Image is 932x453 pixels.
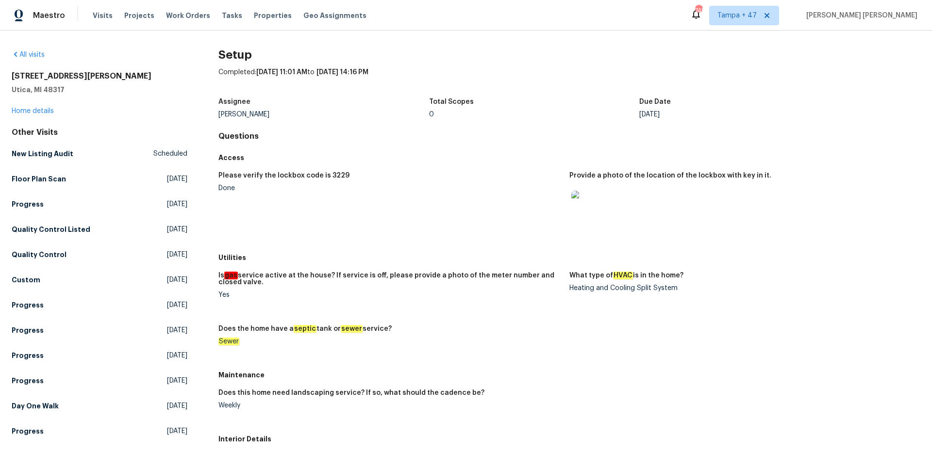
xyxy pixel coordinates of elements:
em: HVAC [613,272,633,279]
div: 745 [695,6,702,16]
span: [DATE] [167,275,187,285]
h5: Progress [12,351,44,360]
span: Tasks [222,12,242,19]
h5: Utilities [218,253,920,262]
h5: Access [218,153,920,162]
h4: Questions [218,131,920,141]
h2: [STREET_ADDRESS][PERSON_NAME] [12,71,187,81]
span: [DATE] 11:01 AM [256,69,307,76]
h5: Progress [12,426,44,436]
span: Visits [93,11,113,20]
h5: Provide a photo of the location of the lockbox with key in it. [569,172,771,179]
span: [DATE] [167,426,187,436]
em: Sewer [218,338,239,345]
span: [DATE] [167,351,187,360]
span: Geo Assignments [303,11,366,20]
div: Heating and Cooling Split System [569,285,913,291]
span: Scheduled [153,149,187,159]
h5: Quality Control Listed [12,225,90,234]
span: [DATE] [167,325,187,335]
h5: Progress [12,300,44,310]
a: Home details [12,108,54,114]
a: All visits [12,51,45,58]
h5: Utica, MI 48317 [12,85,187,95]
h5: Total Scopes [429,98,474,105]
div: 0 [429,111,640,118]
div: [PERSON_NAME] [218,111,429,118]
a: Floor Plan Scan[DATE] [12,170,187,188]
span: [DATE] [167,300,187,310]
h5: Does this home need landscaping service? If so, what should the cadence be? [218,389,484,396]
a: Progress[DATE] [12,347,187,364]
div: Completed: to [218,67,920,93]
span: [DATE] 14:16 PM [316,69,368,76]
a: Progress[DATE] [12,422,187,440]
a: Quality Control Listed[DATE] [12,221,187,238]
span: [DATE] [167,174,187,184]
span: Work Orders [166,11,210,20]
h5: What type of is in the home? [569,272,683,279]
h5: Day One Walk [12,401,59,411]
span: [DATE] [167,401,187,411]
a: Quality Control[DATE] [12,246,187,263]
span: [DATE] [167,199,187,209]
span: Projects [124,11,154,20]
div: Other Visits [12,128,187,137]
div: Yes [218,291,562,298]
h5: New Listing Audit [12,149,73,159]
h5: Is service active at the house? If service is off, please provide a photo of the meter number and... [218,272,562,286]
h5: Due Date [639,98,671,105]
span: [PERSON_NAME] [PERSON_NAME] [802,11,917,20]
h5: Progress [12,199,44,209]
h5: Does the home have a tank or service? [218,325,392,332]
a: Custom[DATE] [12,271,187,289]
h5: Assignee [218,98,250,105]
div: [DATE] [639,111,850,118]
h2: Setup [218,50,920,60]
h5: Quality Control [12,250,67,259]
a: Progress[DATE] [12,372,187,389]
span: Maestro [33,11,65,20]
span: [DATE] [167,250,187,259]
a: Progress[DATE] [12,296,187,314]
h5: Floor Plan Scan [12,174,66,184]
h5: Interior Details [218,434,920,444]
div: Weekly [218,402,562,409]
a: New Listing AuditScheduled [12,145,187,162]
a: Progress[DATE] [12,195,187,213]
a: Progress[DATE] [12,322,187,339]
h5: Progress [12,376,44,386]
span: Tampa + 47 [717,11,757,20]
a: Day One Walk[DATE] [12,397,187,415]
em: sewer [341,325,363,333]
span: Properties [254,11,292,20]
em: gas [224,272,238,279]
span: [DATE] [167,376,187,386]
span: [DATE] [167,225,187,234]
h5: Maintenance [218,370,920,380]
h5: Please verify the lockbox code is 3229 [218,172,349,179]
h5: Progress [12,325,44,335]
em: septic [294,325,316,333]
h5: Custom [12,275,40,285]
div: Done [218,185,562,192]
